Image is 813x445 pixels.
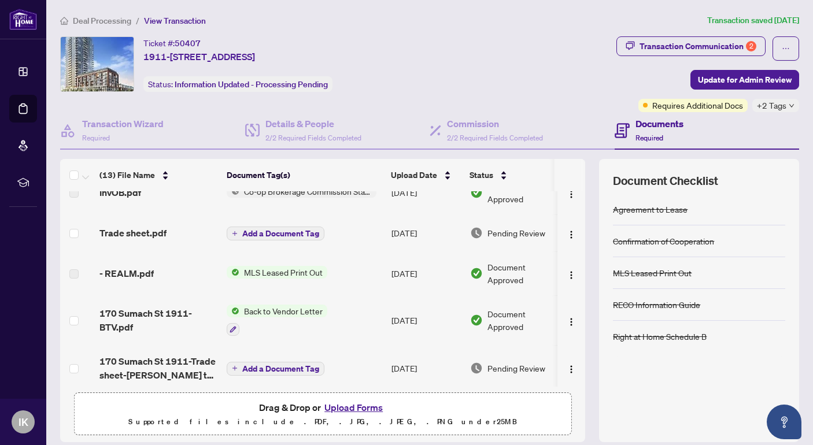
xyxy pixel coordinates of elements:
span: Status [470,169,493,181]
img: Document Status [470,314,483,327]
span: down [789,103,794,109]
div: Status: [143,76,332,92]
div: Ticket #: [143,36,201,50]
button: Logo [562,359,581,377]
img: Logo [567,365,576,374]
button: Status IconMLS Leased Print Out [227,266,327,279]
th: Upload Date [386,159,465,191]
span: plus [232,231,238,236]
button: Open asap [767,405,801,439]
span: +2 Tags [757,99,786,112]
span: Document Checklist [613,173,718,189]
button: Logo [562,224,581,242]
span: plus [232,365,238,371]
img: Document Status [470,227,483,239]
span: 170 Sumach St 1911-BTV.pdf [99,306,217,334]
button: Upload Forms [321,400,386,415]
div: MLS Leased Print Out [613,266,692,279]
span: Drag & Drop or [259,400,386,415]
span: 170 Sumach St 1911-Trade sheet-[PERSON_NAME] to review.pdf [99,354,217,382]
img: Document Status [470,267,483,280]
span: 50407 [175,38,201,49]
td: [DATE] [387,214,465,251]
th: (13) File Name [95,159,222,191]
button: Update for Admin Review [690,70,799,90]
span: Upload Date [391,169,437,181]
button: Status IconCo-op Brokerage Commission Statement [227,185,376,198]
h4: Documents [635,117,683,131]
div: RECO Information Guide [613,298,700,311]
th: Status [465,159,563,191]
span: Required [635,133,663,142]
div: Transaction Communication [640,37,756,55]
div: Agreement to Lease [613,203,688,216]
div: Confirmation of Cooperation [613,235,714,247]
span: Pending Review [487,227,545,239]
img: Status Icon [227,185,239,198]
span: Trade sheet.pdf [99,226,167,240]
span: Information Updated - Processing Pending [175,79,328,90]
button: Logo [562,183,581,202]
span: 1911-[STREET_ADDRESS] [143,50,255,64]
td: [DATE] [387,345,465,391]
button: Status IconBack to Vendor Letter [227,305,327,336]
article: Transaction saved [DATE] [707,14,799,27]
img: logo [9,9,37,30]
img: Document Status [470,362,483,374]
td: [DATE] [387,295,465,345]
span: Required [82,133,110,142]
img: Logo [567,190,576,199]
button: Logo [562,311,581,329]
li: / [136,14,139,27]
span: Drag & Drop orUpload FormsSupported files include .PDF, .JPG, .JPEG, .PNG under25MB [75,393,571,436]
img: Status Icon [227,266,239,279]
img: Status Icon [227,305,239,317]
span: 2/2 Required Fields Completed [265,133,361,142]
span: Update for Admin Review [698,71,792,89]
p: Supported files include .PDF, .JPG, .JPEG, .PNG under 25 MB [82,415,564,429]
img: Logo [567,230,576,239]
button: Add a Document Tag [227,226,324,241]
span: Add a Document Tag [242,229,319,238]
span: home [60,17,68,25]
button: Transaction Communication2 [616,36,766,56]
span: Co-op Brokerage Commission Statement [239,185,376,198]
span: Document Approved [487,307,559,333]
span: InvOB.pdf [99,186,141,199]
button: Add a Document Tag [227,361,324,376]
img: Logo [567,270,576,280]
span: 2/2 Required Fields Completed [447,133,543,142]
span: Pending Review [487,362,545,374]
span: MLS Leased Print Out [239,266,327,279]
img: IMG-C12352607_1.jpg [61,37,134,91]
h4: Commission [447,117,543,131]
span: View Transaction [144,16,206,26]
span: Requires Additional Docs [652,99,743,112]
span: ellipsis [782,44,790,53]
span: Back to Vendor Letter [239,305,327,317]
button: Logo [562,264,581,283]
button: Add a Document Tag [227,362,324,376]
span: Document Approved [487,261,559,286]
h4: Transaction Wizard [82,117,164,131]
button: Add a Document Tag [227,227,324,240]
img: Logo [567,317,576,327]
img: Document Status [470,186,483,199]
div: Right at Home Schedule B [613,330,707,343]
span: Add a Document Tag [242,365,319,373]
span: - REALM.pdf [99,266,154,280]
div: 2 [746,41,756,51]
span: Document Approved [487,180,559,205]
th: Document Tag(s) [222,159,386,191]
span: IK [19,414,28,430]
span: Deal Processing [73,16,131,26]
td: [DATE] [387,170,465,214]
span: (13) File Name [99,169,155,181]
h4: Details & People [265,117,361,131]
td: [DATE] [387,251,465,295]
